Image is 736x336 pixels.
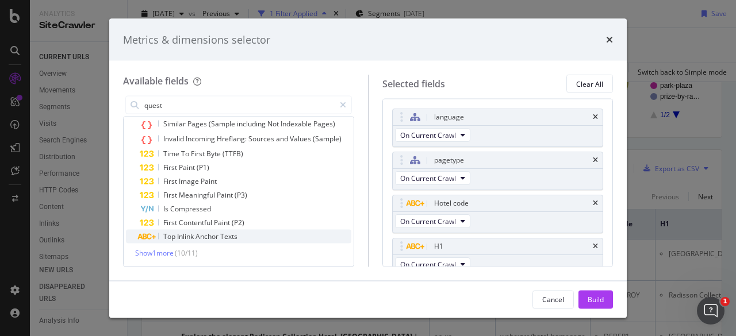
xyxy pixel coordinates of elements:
iframe: Intercom live chat [697,297,724,325]
span: Top [163,231,177,241]
span: (Sample [209,119,237,129]
span: Contentful [179,218,214,227]
span: Pages) [313,119,335,129]
button: Clear All [566,75,613,93]
span: Time [163,149,181,159]
span: (P2) [232,218,244,227]
span: Values [290,134,313,144]
button: Cancel [532,290,574,308]
span: Paint [214,218,232,227]
div: H1 [434,241,443,252]
span: First [163,163,179,172]
div: pagetypetimesOn Current Crawl [392,152,604,190]
div: Clear All [576,79,603,88]
div: Metrics & dimensions selector [123,32,270,47]
span: On Current Crawl [400,259,456,269]
span: and [276,134,290,144]
button: On Current Crawl [395,128,470,142]
span: Image [179,176,201,186]
span: Is [163,204,170,214]
span: Incoming [186,134,217,144]
span: Paint [217,190,235,200]
div: Build [588,294,604,304]
span: (Sample) [313,134,342,144]
span: Pages [187,119,209,129]
span: (TTFB) [223,149,243,159]
button: On Current Crawl [395,214,470,228]
div: Hotel codetimesOn Current Crawl [392,195,604,233]
span: Not [267,119,281,129]
span: Indexable [281,119,313,129]
span: including [237,119,267,129]
div: modal [109,18,627,318]
div: Available fields [123,75,189,87]
div: Selected fields [382,77,445,90]
div: languagetimesOn Current Crawl [392,109,604,147]
span: Texts [220,231,237,241]
span: Show 1 more [135,248,174,258]
div: language [434,111,464,123]
span: ( 10 / 11 ) [175,248,198,258]
span: Byte [206,149,223,159]
span: Hreflang: [217,134,248,144]
span: Anchor [195,231,220,241]
span: Compressed [170,204,211,214]
div: H1timesOn Current Crawl [392,238,604,276]
span: First [163,190,179,200]
button: On Current Crawl [395,257,470,271]
span: Sources [248,134,276,144]
span: Similar [163,119,187,129]
span: On Current Crawl [400,173,456,183]
div: times [593,114,598,121]
span: (P3) [235,190,247,200]
span: 1 [720,297,730,306]
span: Paint [179,163,197,172]
span: To [181,149,191,159]
span: Invalid [163,134,186,144]
div: Cancel [542,294,564,304]
div: times [593,200,598,207]
span: Paint [201,176,217,186]
button: Build [578,290,613,308]
input: Search by field name [143,96,335,114]
span: Meaningful [179,190,217,200]
div: pagetype [434,155,464,166]
span: On Current Crawl [400,130,456,140]
span: First [191,149,206,159]
span: First [163,176,179,186]
button: On Current Crawl [395,171,470,185]
div: times [593,157,598,164]
div: times [593,243,598,250]
div: times [606,32,613,47]
span: (P1) [197,163,209,172]
span: On Current Crawl [400,216,456,226]
span: First [163,218,179,227]
span: Inlink [177,231,195,241]
div: Hotel code [434,198,469,209]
